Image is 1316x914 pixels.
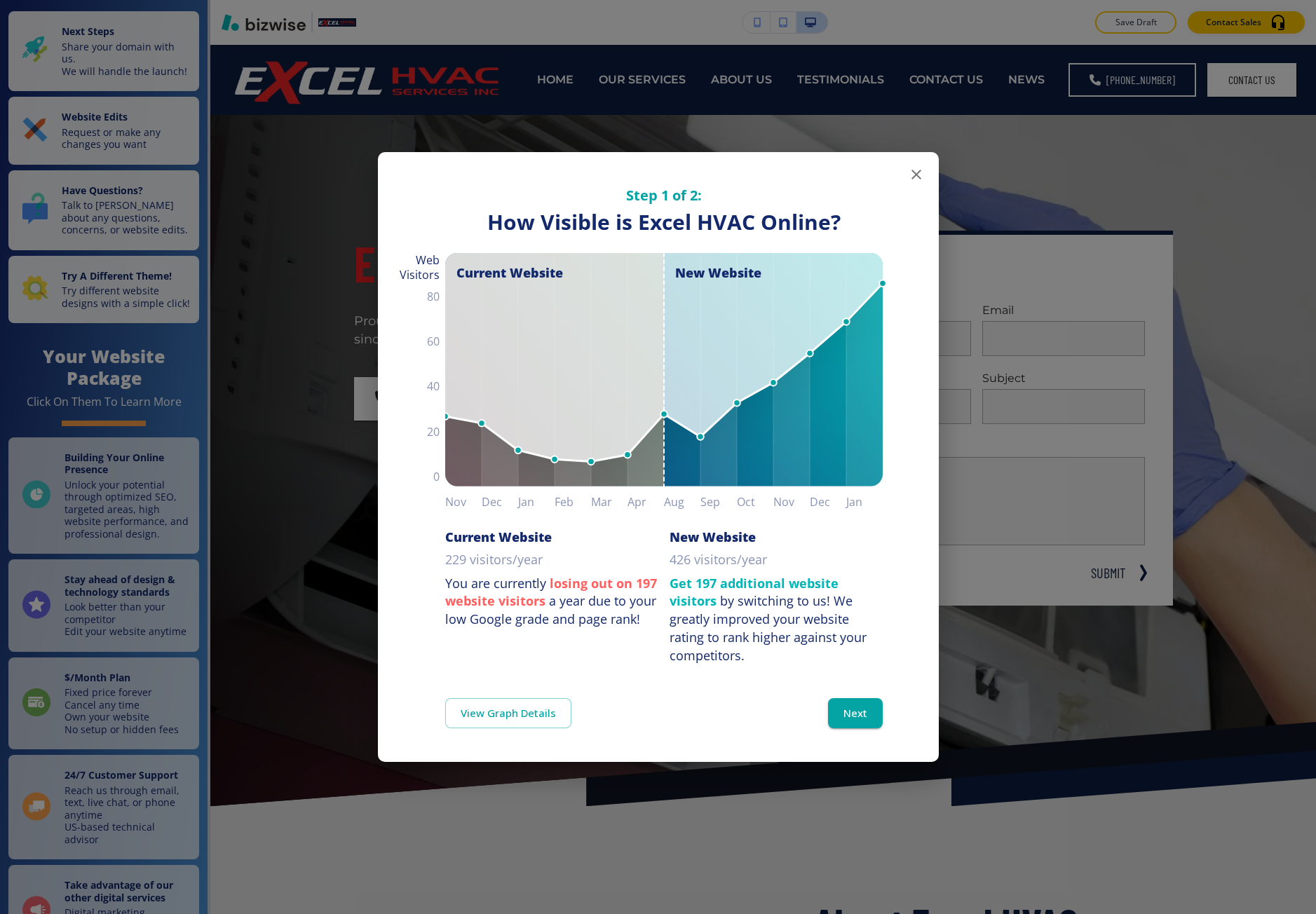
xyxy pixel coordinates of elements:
h6: Mar [591,492,628,512]
p: You are currently a year due to your low Google grade and page rank! [445,575,658,629]
p: 229 visitors/year [445,551,543,569]
h6: Oct [737,492,773,512]
strong: Get 197 additional website visitors [670,575,839,610]
h6: Sep [700,492,737,512]
p: 426 visitors/year [670,551,767,569]
h6: Nov [773,492,810,512]
h6: Jan [518,492,555,512]
h6: Apr [628,492,664,512]
h6: Jan [846,492,883,512]
button: Next [828,698,883,728]
h6: Dec [810,492,846,512]
h6: Aug [664,492,700,512]
h6: Dec [482,492,518,512]
a: View Graph Details [445,698,571,728]
h6: Feb [555,492,591,512]
h6: Current Website [445,528,552,545]
strong: losing out on 197 website visitors [445,575,657,610]
h6: Nov [445,492,482,512]
div: We greatly improved your website rating to rank higher against your competitors. [670,592,867,663]
h6: New Website [670,528,756,545]
p: by switching to us! [670,575,883,665]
